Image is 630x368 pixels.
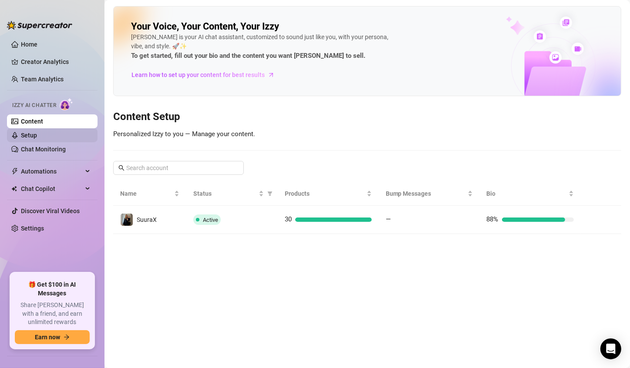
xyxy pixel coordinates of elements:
span: Chat Copilot [21,182,83,196]
span: 88% [487,215,499,223]
h3: Content Setup [113,110,621,124]
a: Content [21,118,43,125]
div: [PERSON_NAME] is your AI chat assistant, customized to sound just like you, with your persona, vi... [131,33,392,61]
h2: Your Voice, Your Content, Your Izzy [131,20,279,33]
a: Learn how to set up your content for best results [131,68,281,82]
img: Chat Copilot [11,186,17,192]
div: Open Intercom Messenger [600,338,621,359]
span: Earn now [35,334,60,341]
img: ai-chatter-content-library-cLFOSyPT.png [486,7,621,96]
span: arrow-right [267,70,276,79]
img: SuuraX [121,214,133,226]
span: 🎁 Get $100 in AI Messages [15,281,90,298]
th: Name [113,182,186,206]
strong: To get started, fill out your bio and the content you want [PERSON_NAME] to sell. [131,52,365,60]
span: Name [120,189,172,198]
button: Earn nowarrow-right [15,330,90,344]
span: Learn how to set up your content for best results [131,70,265,80]
span: arrow-right [64,334,70,340]
a: Home [21,41,37,48]
th: Status [186,182,278,206]
span: filter [267,191,273,196]
img: AI Chatter [60,98,73,110]
span: thunderbolt [11,168,18,175]
input: Search account [126,163,232,173]
a: Setup [21,132,37,139]
th: Products [278,182,379,206]
span: Products [285,189,365,198]
span: Bump Messages [386,189,466,198]
span: Status [193,189,257,198]
span: Active [203,217,218,223]
a: Settings [21,225,44,232]
span: SuuraX [137,216,157,223]
span: Automations [21,164,83,178]
a: Creator Analytics [21,55,91,69]
th: Bio [480,182,581,206]
span: filter [266,187,274,200]
span: — [386,215,391,223]
img: logo-BBDzfeDw.svg [7,21,72,30]
a: Team Analytics [21,76,64,83]
span: search [118,165,125,171]
span: 30 [285,215,292,223]
span: Share [PERSON_NAME] with a friend, and earn unlimited rewards [15,301,90,327]
span: Personalized Izzy to you — Manage your content. [113,130,255,138]
span: Izzy AI Chatter [12,101,56,110]
a: Chat Monitoring [21,146,66,153]
th: Bump Messages [379,182,480,206]
a: Discover Viral Videos [21,207,80,214]
span: Bio [487,189,567,198]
